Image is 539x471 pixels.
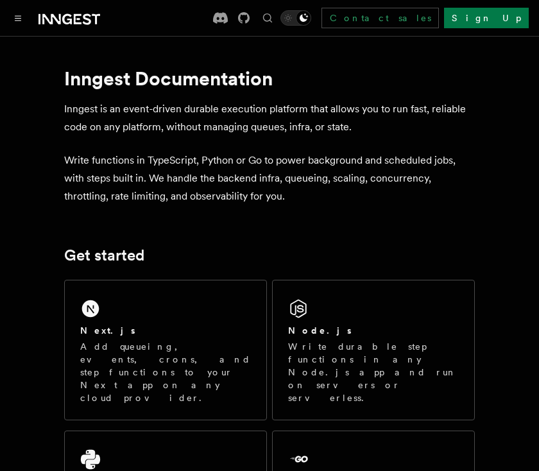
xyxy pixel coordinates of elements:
h2: Next.js [80,324,135,337]
p: Add queueing, events, crons, and step functions to your Next app on any cloud provider. [80,340,251,404]
a: Contact sales [321,8,439,28]
a: Get started [64,246,144,264]
p: Inngest is an event-driven durable execution platform that allows you to run fast, reliable code ... [64,100,475,136]
a: Node.jsWrite durable step functions in any Node.js app and run on servers or serverless. [272,280,475,420]
h1: Inngest Documentation [64,67,475,90]
button: Toggle dark mode [280,10,311,26]
h2: Node.js [288,324,352,337]
a: Next.jsAdd queueing, events, crons, and step functions to your Next app on any cloud provider. [64,280,267,420]
button: Find something... [260,10,275,26]
button: Toggle navigation [10,10,26,26]
p: Write functions in TypeScript, Python or Go to power background and scheduled jobs, with steps bu... [64,151,475,205]
a: Sign Up [444,8,529,28]
p: Write durable step functions in any Node.js app and run on servers or serverless. [288,340,459,404]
